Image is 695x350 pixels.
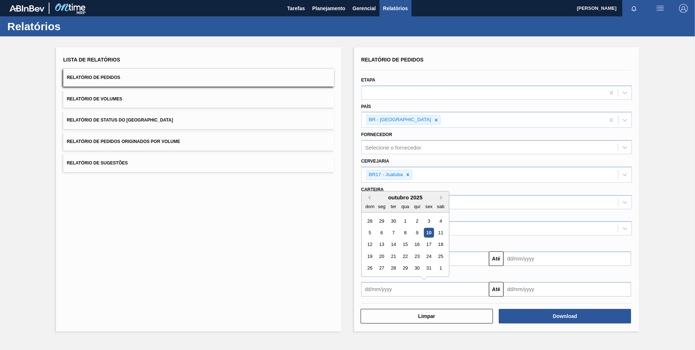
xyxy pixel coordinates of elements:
[361,159,389,164] label: Cervejaria
[361,187,384,192] label: Carteira
[367,170,404,179] div: BR17 - Juatuba
[424,263,434,273] div: Choose sexta-feira, 31 de outubro de 2025
[435,202,445,211] div: sab
[679,4,688,13] img: Logout
[365,144,421,151] div: Selecione o fornecedor
[377,228,386,238] div: Choose segunda-feira, 6 de outubro de 2025
[400,251,410,261] div: Choose quarta-feira, 22 de outubro de 2025
[377,251,386,261] div: Choose segunda-feira, 20 de outubro de 2025
[67,96,122,102] span: Relatório de Volumes
[287,4,305,13] span: Tarefas
[435,216,445,226] div: Choose sábado, 4 de outubro de 2025
[400,202,410,211] div: qua
[365,228,375,238] div: Choose domingo, 5 de outubro de 2025
[424,239,434,249] div: Choose sexta-feira, 17 de outubro de 2025
[412,263,422,273] div: Choose quinta-feira, 30 de outubro de 2025
[412,239,422,249] div: Choose quinta-feira, 16 de outubro de 2025
[367,115,432,124] div: BR - [GEOGRAPHIC_DATA]
[424,216,434,226] div: Choose sexta-feira, 3 de outubro de 2025
[440,195,445,200] button: Next Month
[388,202,398,211] div: ter
[412,216,422,226] div: Choose quinta-feira, 2 de outubro de 2025
[312,4,345,13] span: Planejamento
[365,216,375,226] div: Choose domingo, 28 de setembro de 2025
[388,228,398,238] div: Choose terça-feira, 7 de outubro de 2025
[361,309,493,323] button: Limpar
[435,263,445,273] div: Choose sábado, 1 de novembro de 2025
[656,4,664,13] img: userActions
[489,251,503,266] button: Até
[67,118,173,123] span: Relatório de Status do [GEOGRAPHIC_DATA]
[63,90,334,108] button: Relatório de Volumes
[412,251,422,261] div: Choose quinta-feira, 23 de outubro de 2025
[377,216,386,226] div: Choose segunda-feira, 29 de setembro de 2025
[622,3,646,13] button: Notificações
[364,215,446,274] div: month 2025-10
[400,263,410,273] div: Choose quarta-feira, 29 de outubro de 2025
[9,5,44,12] img: TNhmsLtSVTkK8tSr43FrP2fwEKptu5GPRR3wAAAABJRU5ErkJggg==
[361,104,371,109] label: País
[503,282,631,297] input: dd/mm/yyyy
[412,228,422,238] div: Choose quinta-feira, 9 de outubro de 2025
[63,154,334,172] button: Relatório de Sugestões
[377,263,386,273] div: Choose segunda-feira, 27 de outubro de 2025
[67,160,128,166] span: Relatório de Sugestões
[400,228,410,238] div: Choose quarta-feira, 8 de outubro de 2025
[388,263,398,273] div: Choose terça-feira, 28 de outubro de 2025
[365,239,375,249] div: Choose domingo, 12 de outubro de 2025
[377,239,386,249] div: Choose segunda-feira, 13 de outubro de 2025
[63,69,334,87] button: Relatório de Pedidos
[365,195,370,200] button: Previous Month
[424,228,434,238] div: Choose sexta-feira, 10 de outubro de 2025
[361,77,375,83] label: Etapa
[361,282,489,297] input: dd/mm/yyyy
[353,4,376,13] span: Gerencial
[400,216,410,226] div: Choose quarta-feira, 1 de outubro de 2025
[400,239,410,249] div: Choose quarta-feira, 15 de outubro de 2025
[67,75,120,80] span: Relatório de Pedidos
[412,202,422,211] div: qui
[362,194,449,200] div: outubro 2025
[388,239,398,249] div: Choose terça-feira, 14 de outubro de 2025
[435,228,445,238] div: Choose sábado, 11 de outubro de 2025
[361,132,392,137] label: Fornecedor
[388,251,398,261] div: Choose terça-feira, 21 de outubro de 2025
[63,133,334,151] button: Relatório de Pedidos Originados por Volume
[63,57,120,63] span: Lista de Relatórios
[365,251,375,261] div: Choose domingo, 19 de outubro de 2025
[365,263,375,273] div: Choose domingo, 26 de outubro de 2025
[503,251,631,266] input: dd/mm/yyyy
[424,202,434,211] div: sex
[489,282,503,297] button: Até
[365,202,375,211] div: dom
[67,139,180,144] span: Relatório de Pedidos Originados por Volume
[435,251,445,261] div: Choose sábado, 25 de outubro de 2025
[383,4,408,13] span: Relatórios
[63,111,334,129] button: Relatório de Status do [GEOGRAPHIC_DATA]
[361,57,424,63] span: Relatório de Pedidos
[377,202,386,211] div: seg
[388,216,398,226] div: Choose terça-feira, 30 de setembro de 2025
[424,251,434,261] div: Choose sexta-feira, 24 de outubro de 2025
[7,22,136,31] h1: Relatórios
[435,239,445,249] div: Choose sábado, 18 de outubro de 2025
[499,309,631,323] button: Download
